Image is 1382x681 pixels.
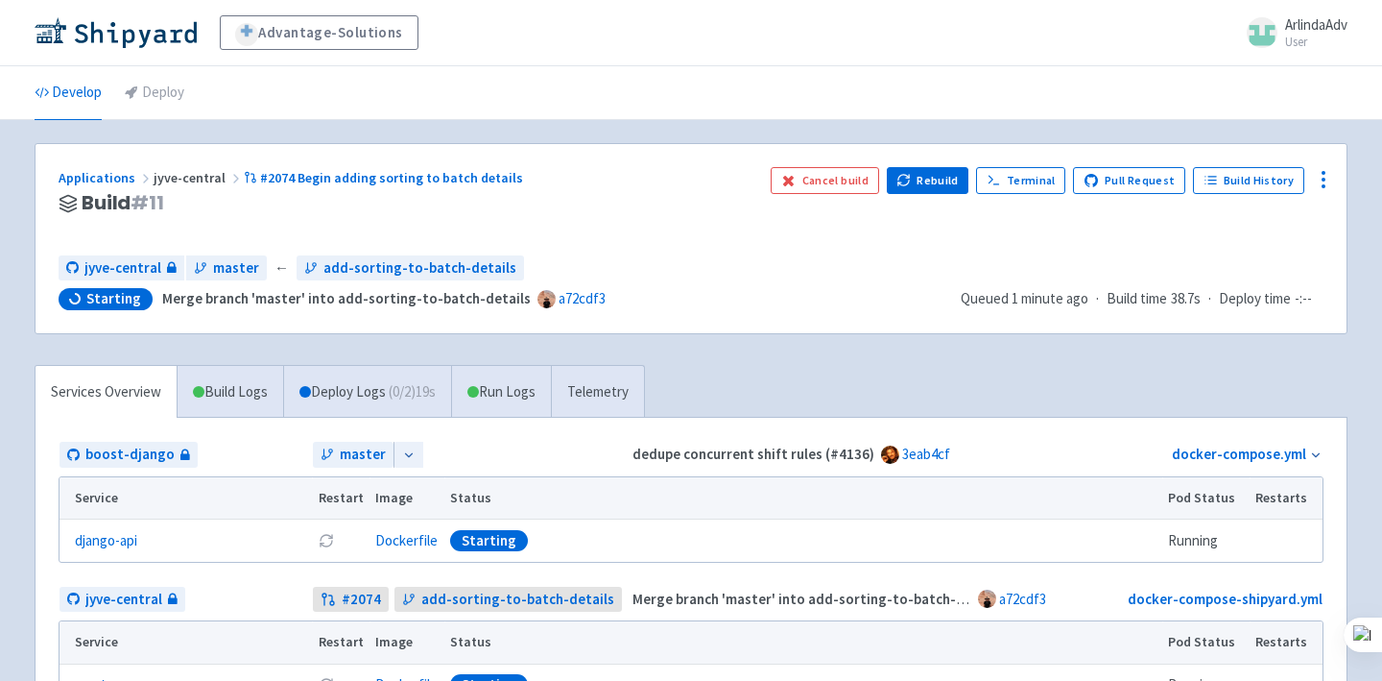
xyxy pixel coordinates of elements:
[1107,288,1167,310] span: Build time
[1285,15,1347,34] span: ArlindaAdv
[1250,621,1322,664] th: Restarts
[60,621,312,664] th: Service
[1162,621,1250,664] th: Pod Status
[1162,477,1250,520] th: Pod Status
[154,169,244,186] span: jyve-central
[444,477,1162,520] th: Status
[1162,520,1250,562] td: Running
[186,255,267,281] a: master
[162,289,531,307] strong: Merge branch 'master' into add-sorting-to-batch-details
[82,192,164,214] span: Build
[244,169,526,186] a: #2074 Begin adding sorting to batch details
[559,289,606,307] a: a72cdf3
[1295,288,1312,310] span: -:--
[340,444,386,466] span: master
[35,66,102,120] a: Develop
[274,257,289,280] span: ←
[444,621,1162,664] th: Status
[1171,288,1201,310] span: 38.7s
[313,442,393,468] a: master
[85,444,175,466] span: boost-django
[60,587,185,613] a: jyve-central
[60,442,198,468] a: boost-django
[375,531,438,549] a: Dockerfile
[421,589,614,611] span: add-sorting-to-batch-details
[36,366,177,419] a: Services Overview
[312,621,369,664] th: Restart
[450,530,528,551] div: Starting
[1128,590,1322,608] a: docker-compose-shipyard.yml
[1073,167,1185,194] a: Pull Request
[125,66,184,120] a: Deploy
[369,477,444,520] th: Image
[84,257,161,280] span: jyve-central
[59,255,184,281] a: jyve-central
[213,257,259,280] span: master
[961,289,1088,307] span: Queued
[323,257,516,280] span: add-sorting-to-batch-details
[389,381,436,403] span: ( 0 / 2 ) 19s
[1285,36,1347,48] small: User
[632,590,1001,608] strong: Merge branch 'master' into add-sorting-to-batch-details
[1250,477,1322,520] th: Restarts
[551,366,644,419] a: Telemetry
[1012,289,1088,307] time: 1 minute ago
[394,587,622,613] a: add-sorting-to-batch-details
[60,477,312,520] th: Service
[1219,288,1291,310] span: Deploy time
[961,288,1323,310] div: · ·
[1193,167,1304,194] a: Build History
[342,589,381,611] strong: # 2074
[1235,17,1347,48] a: ArlindaAdv User
[451,366,551,419] a: Run Logs
[887,167,969,194] button: Rebuild
[297,255,524,281] a: add-sorting-to-batch-details
[771,167,879,194] button: Cancel build
[319,533,334,548] button: Restart pod
[999,590,1046,608] a: a72cdf3
[59,169,154,186] a: Applications
[35,17,197,48] img: Shipyard logo
[313,587,389,613] a: #2074
[632,445,874,463] strong: dedupe concurrent shift rules (#4136)
[85,589,162,611] span: jyve-central
[86,289,141,308] span: Starting
[976,167,1065,194] a: Terminal
[283,366,451,419] a: Deploy Logs (0/2)19s
[312,477,369,520] th: Restart
[75,530,137,552] a: django-api
[902,445,950,463] a: 3eab4cf
[1172,445,1306,463] a: docker-compose.yml
[131,189,164,216] span: # 11
[369,621,444,664] th: Image
[178,366,283,419] a: Build Logs
[220,15,418,50] a: Advantage-Solutions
